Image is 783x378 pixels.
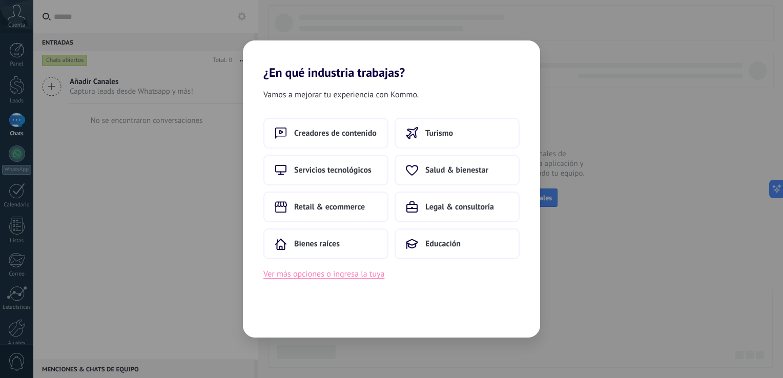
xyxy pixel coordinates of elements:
h2: ¿En qué industria trabajas? [243,40,540,80]
button: Salud & bienestar [395,155,520,185]
button: Bienes raíces [263,228,388,259]
span: Servicios tecnológicos [294,165,372,175]
button: Legal & consultoría [395,192,520,222]
span: Retail & ecommerce [294,202,365,212]
button: Turismo [395,118,520,149]
span: Creadores de contenido [294,128,377,138]
button: Educación [395,228,520,259]
span: Turismo [425,128,453,138]
button: Servicios tecnológicos [263,155,388,185]
span: Vamos a mejorar tu experiencia con Kommo. [263,88,419,101]
button: Retail & ecommerce [263,192,388,222]
span: Salud & bienestar [425,165,488,175]
span: Educación [425,239,461,249]
button: Ver más opciones o ingresa la tuya [263,267,384,281]
button: Creadores de contenido [263,118,388,149]
span: Bienes raíces [294,239,340,249]
span: Legal & consultoría [425,202,494,212]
